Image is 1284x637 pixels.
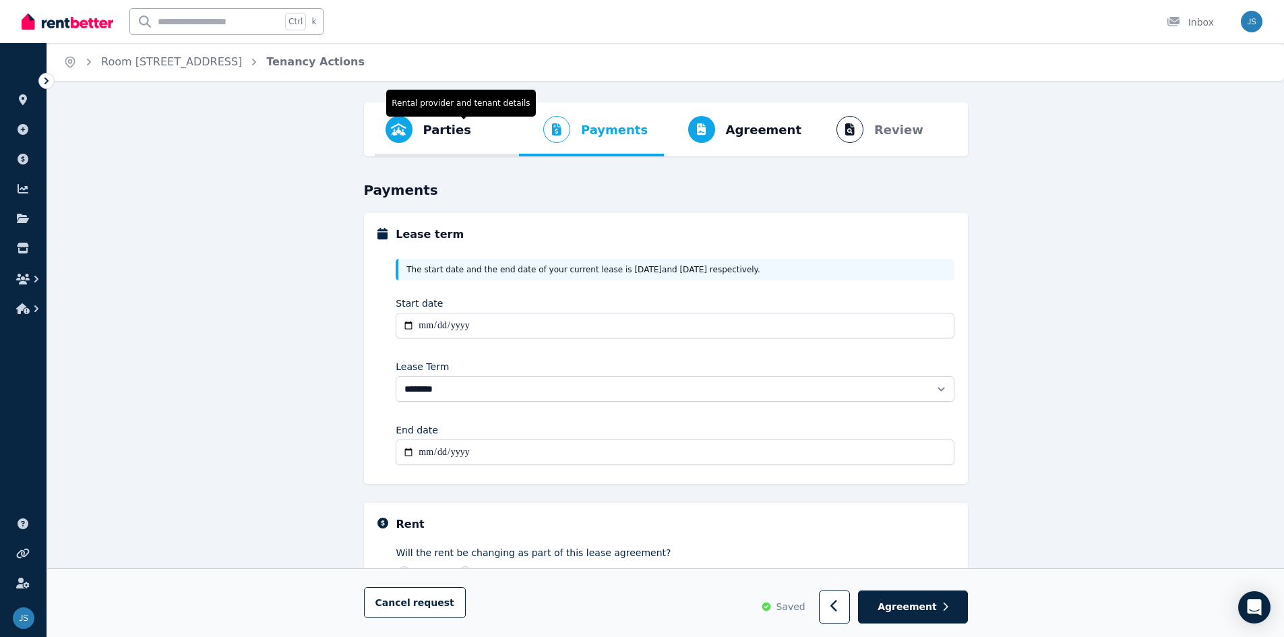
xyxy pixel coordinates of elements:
span: Rental provider and tenant details [386,90,535,117]
div: Open Intercom Messenger [1238,591,1271,624]
h5: Rent [396,516,425,533]
span: Agreement [878,601,937,614]
label: Lease Term [396,360,449,373]
a: Tenancy Actions [266,55,365,68]
span: Ctrl [285,13,306,30]
span: Agreement [726,121,802,140]
img: Jethro Stokes [13,607,34,629]
span: Parties [423,121,471,140]
span: Saved [776,601,805,614]
button: PartiesRental provider and tenant details [375,102,482,156]
span: Cancel [375,598,454,609]
nav: Progress [364,102,968,156]
h5: Lease term [396,226,464,243]
button: Agreement [664,102,813,156]
span: request [413,597,454,610]
a: Room [STREET_ADDRESS] [101,55,242,68]
button: Agreement [858,591,967,624]
div: Inbox [1167,16,1214,29]
h3: Payments [364,181,968,200]
button: Cancelrequest [364,588,466,619]
label: No [479,565,491,578]
img: Jethro Stokes [1241,11,1262,32]
label: Start date [396,297,443,310]
img: RentBetter [22,11,113,32]
label: End date [396,423,438,437]
label: Yes [418,565,433,578]
label: Will the rent be changing as part of this lease agreement? [396,546,954,559]
nav: Breadcrumb [47,43,381,81]
span: k [311,16,316,27]
div: The start date and the end date of your current lease is [DATE] and [DATE] respectively. [396,259,954,280]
